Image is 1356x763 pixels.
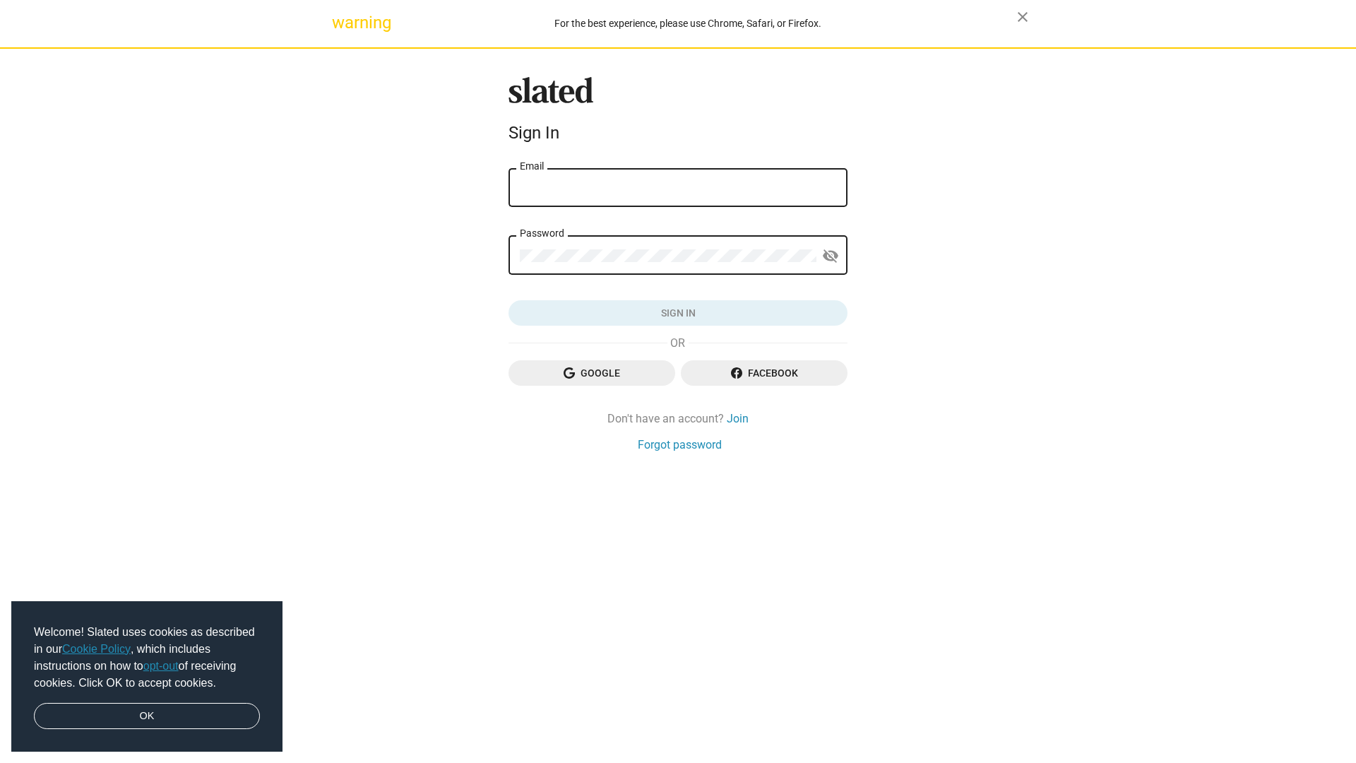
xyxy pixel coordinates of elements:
sl-branding: Sign In [509,77,847,149]
mat-icon: warning [332,14,349,31]
div: Don't have an account? [509,411,847,426]
span: Welcome! Slated uses cookies as described in our , which includes instructions on how to of recei... [34,624,260,692]
a: Cookie Policy [62,643,131,655]
button: Google [509,360,675,386]
span: Facebook [692,360,836,386]
mat-icon: close [1014,8,1031,25]
a: Forgot password [638,437,722,452]
a: Join [727,411,749,426]
button: Show password [816,242,845,271]
span: Google [520,360,664,386]
a: opt-out [143,660,179,672]
div: Sign In [509,123,847,143]
button: Facebook [681,360,847,386]
div: cookieconsent [11,601,282,752]
div: For the best experience, please use Chrome, Safari, or Firefox. [359,14,1017,33]
a: dismiss cookie message [34,703,260,730]
mat-icon: visibility_off [822,245,839,267]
